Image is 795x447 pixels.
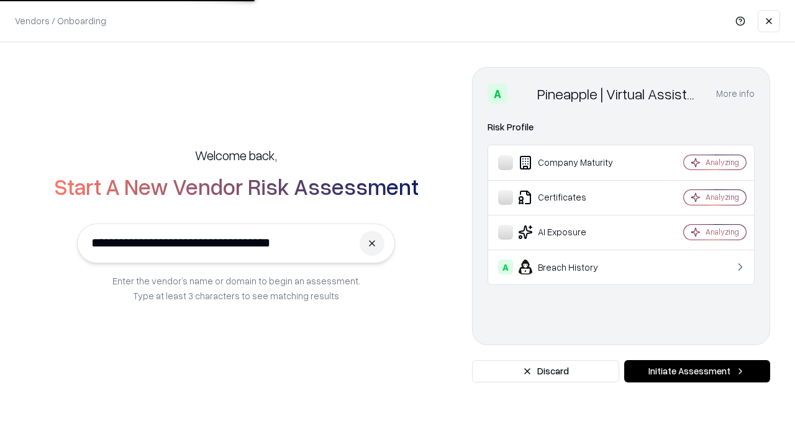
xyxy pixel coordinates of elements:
[195,147,277,164] h5: Welcome back,
[112,273,360,303] p: Enter the vendor’s name or domain to begin an assessment. Type at least 3 characters to see match...
[706,157,739,168] div: Analyzing
[537,84,701,104] div: Pineapple | Virtual Assistant Agency
[498,155,647,170] div: Company Maturity
[706,192,739,202] div: Analyzing
[472,360,619,382] button: Discard
[54,174,419,199] h2: Start A New Vendor Risk Assessment
[498,260,647,274] div: Breach History
[498,260,513,274] div: A
[716,83,755,105] button: More info
[488,120,755,135] div: Risk Profile
[624,360,770,382] button: Initiate Assessment
[498,225,647,240] div: AI Exposure
[15,14,106,27] p: Vendors / Onboarding
[488,84,507,104] div: A
[512,84,532,104] img: Pineapple | Virtual Assistant Agency
[706,227,739,237] div: Analyzing
[498,190,647,205] div: Certificates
